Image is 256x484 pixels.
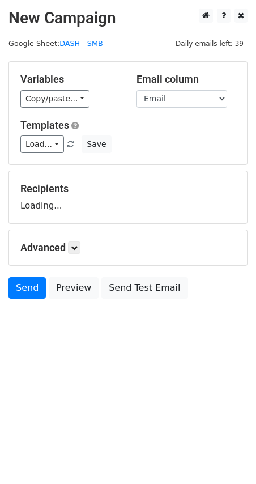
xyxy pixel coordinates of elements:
[20,182,236,212] div: Loading...
[20,73,120,86] h5: Variables
[20,119,69,131] a: Templates
[8,277,46,299] a: Send
[199,430,256,484] iframe: Chat Widget
[20,241,236,254] h5: Advanced
[8,39,103,48] small: Google Sheet:
[20,135,64,153] a: Load...
[172,39,248,48] a: Daily emails left: 39
[20,182,236,195] h5: Recipients
[8,9,248,28] h2: New Campaign
[101,277,187,299] a: Send Test Email
[20,90,89,108] a: Copy/paste...
[59,39,103,48] a: DASH - SMB
[136,73,236,86] h5: Email column
[172,37,248,50] span: Daily emails left: 39
[82,135,111,153] button: Save
[49,277,99,299] a: Preview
